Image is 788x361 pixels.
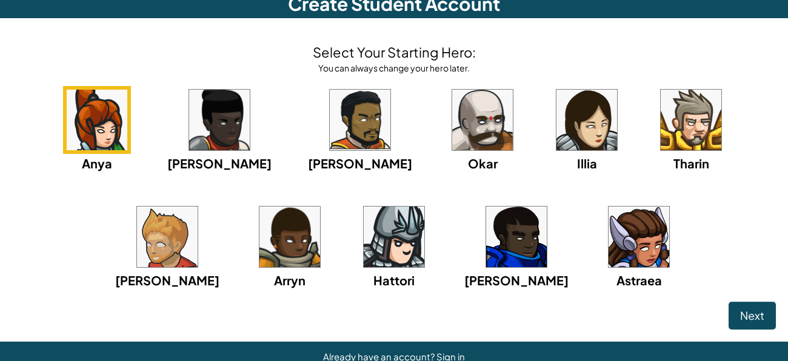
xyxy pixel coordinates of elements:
span: Anya [82,156,112,171]
span: [PERSON_NAME] [167,156,272,171]
span: Illia [577,156,597,171]
span: Arryn [274,273,306,288]
img: portrait.png [189,90,250,150]
span: Next [740,308,764,322]
img: portrait.png [137,207,198,267]
button: Next [729,302,776,330]
span: Okar [468,156,498,171]
img: portrait.png [486,207,547,267]
img: portrait.png [259,207,320,267]
img: portrait.png [452,90,513,150]
span: [PERSON_NAME] [115,273,219,288]
h4: Select Your Starting Hero: [313,42,476,62]
img: portrait.png [556,90,617,150]
span: Tharin [673,156,709,171]
img: portrait.png [364,207,424,267]
img: portrait.png [67,90,127,150]
img: portrait.png [330,90,390,150]
span: Astraea [616,273,662,288]
span: Hattori [373,273,415,288]
img: portrait.png [609,207,669,267]
div: You can always change your hero later. [313,62,476,74]
span: [PERSON_NAME] [464,273,569,288]
img: portrait.png [661,90,721,150]
span: [PERSON_NAME] [308,156,412,171]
